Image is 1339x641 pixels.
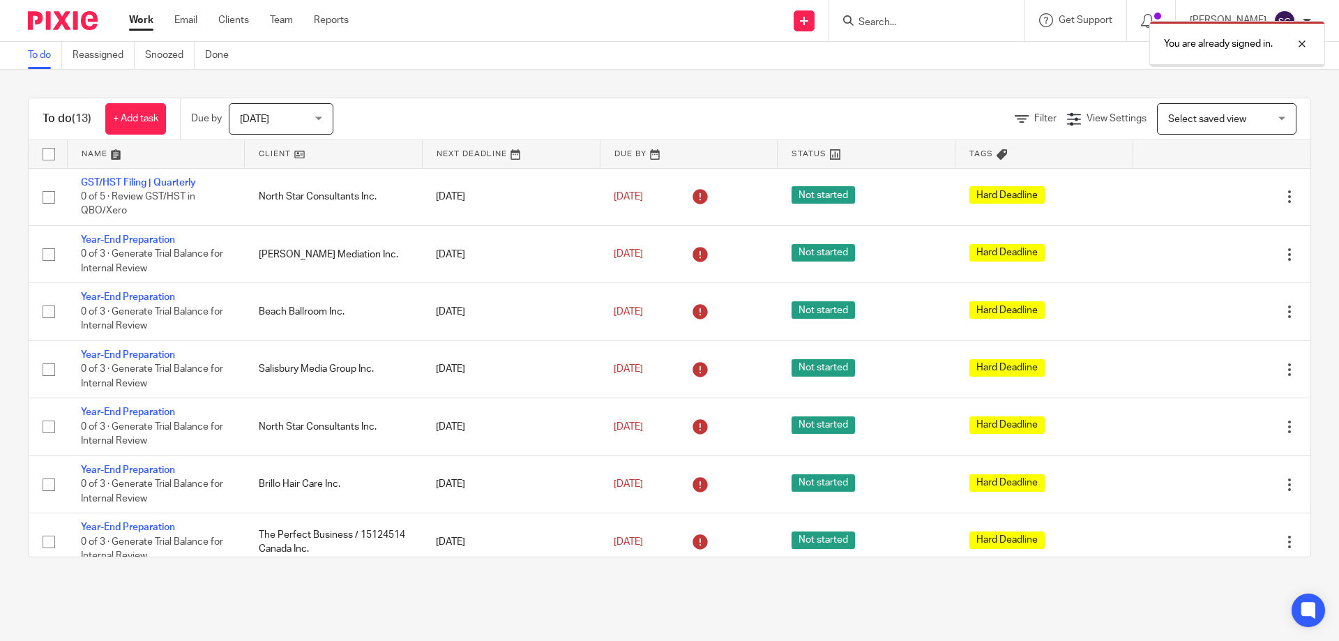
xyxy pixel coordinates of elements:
a: Year-End Preparation [81,235,175,245]
td: [DATE] [422,283,600,340]
a: To do [28,42,62,69]
span: [DATE] [614,192,643,202]
a: Work [129,13,153,27]
span: 0 of 3 · Generate Trial Balance for Internal Review [81,250,223,274]
p: You are already signed in. [1164,37,1273,51]
span: Hard Deadline [969,244,1045,262]
a: Year-End Preparation [81,465,175,475]
span: Tags [969,150,993,158]
span: Hard Deadline [969,359,1045,377]
span: Not started [792,301,855,319]
td: [DATE] [422,168,600,225]
span: 0 of 3 · Generate Trial Balance for Internal Review [81,307,223,331]
td: North Star Consultants Inc. [245,168,423,225]
a: GST/HST Filing | Quarterly [81,178,196,188]
span: Not started [792,474,855,492]
a: Year-End Preparation [81,522,175,532]
a: Year-End Preparation [81,292,175,302]
span: View Settings [1087,114,1147,123]
span: Select saved view [1168,114,1246,124]
span: Hard Deadline [969,531,1045,549]
td: Brillo Hair Care Inc. [245,455,423,513]
img: Pixie [28,11,98,30]
a: Clients [218,13,249,27]
a: Year-End Preparation [81,350,175,360]
td: The Perfect Business / 15124514 Canada Inc. [245,513,423,571]
td: [DATE] [422,225,600,282]
span: Not started [792,359,855,377]
span: 0 of 5 · Review GST/HST in QBO/Xero [81,192,195,216]
span: Hard Deadline [969,186,1045,204]
span: 0 of 3 · Generate Trial Balance for Internal Review [81,537,223,561]
a: Team [270,13,293,27]
span: 0 of 3 · Generate Trial Balance for Internal Review [81,422,223,446]
span: Hard Deadline [969,474,1045,492]
span: [DATE] [614,422,643,432]
td: [DATE] [422,455,600,513]
span: Not started [792,531,855,549]
span: Not started [792,186,855,204]
td: [DATE] [422,513,600,571]
p: Due by [191,112,222,126]
span: [DATE] [614,250,643,259]
span: (13) [72,113,91,124]
span: [DATE] [614,307,643,317]
td: [DATE] [422,398,600,455]
a: + Add task [105,103,166,135]
td: North Star Consultants Inc. [245,398,423,455]
td: [DATE] [422,340,600,398]
a: Reassigned [73,42,135,69]
td: [PERSON_NAME] Mediation Inc. [245,225,423,282]
a: Reports [314,13,349,27]
a: Year-End Preparation [81,407,175,417]
a: Snoozed [145,42,195,69]
span: Hard Deadline [969,301,1045,319]
span: Not started [792,244,855,262]
span: 0 of 3 · Generate Trial Balance for Internal Review [81,479,223,504]
span: [DATE] [614,364,643,374]
span: Hard Deadline [969,416,1045,434]
span: Not started [792,416,855,434]
img: svg%3E [1273,10,1296,32]
span: Filter [1034,114,1057,123]
span: 0 of 3 · Generate Trial Balance for Internal Review [81,364,223,389]
span: [DATE] [614,537,643,547]
a: Done [205,42,239,69]
td: Salisbury Media Group Inc. [245,340,423,398]
td: Beach Ballroom Inc. [245,283,423,340]
span: [DATE] [614,479,643,489]
h1: To do [43,112,91,126]
span: [DATE] [240,114,269,124]
a: Email [174,13,197,27]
